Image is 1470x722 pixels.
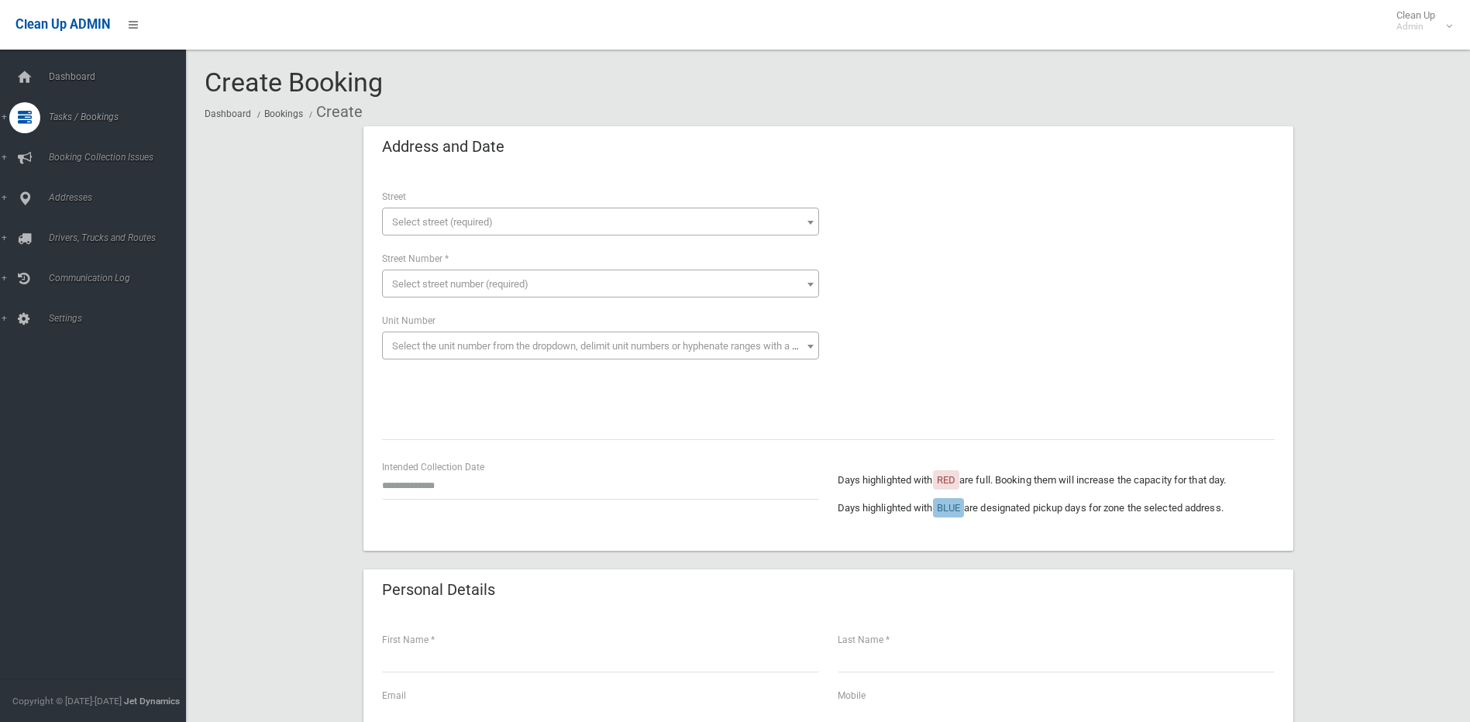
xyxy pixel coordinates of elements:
strong: Jet Dynamics [124,696,180,707]
span: Booking Collection Issues [44,152,198,163]
small: Admin [1396,21,1435,33]
li: Create [305,98,363,126]
span: Drivers, Trucks and Routes [44,232,198,243]
span: Select street number (required) [392,278,528,290]
header: Address and Date [363,132,523,162]
span: Select the unit number from the dropdown, delimit unit numbers or hyphenate ranges with a comma [392,340,825,352]
span: Clean Up ADMIN [15,17,110,32]
span: Copyright © [DATE]-[DATE] [12,696,122,707]
span: BLUE [937,502,960,514]
a: Dashboard [205,108,251,119]
span: Select street (required) [392,216,493,228]
span: Addresses [44,192,198,203]
span: Communication Log [44,273,198,284]
header: Personal Details [363,575,514,605]
a: Bookings [264,108,303,119]
span: Tasks / Bookings [44,112,198,122]
span: Settings [44,313,198,324]
span: Dashboard [44,71,198,82]
p: Days highlighted with are full. Booking them will increase the capacity for that day. [838,471,1275,490]
span: RED [937,474,955,486]
span: Clean Up [1389,9,1451,33]
span: Create Booking [205,67,383,98]
p: Days highlighted with are designated pickup days for zone the selected address. [838,499,1275,517]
